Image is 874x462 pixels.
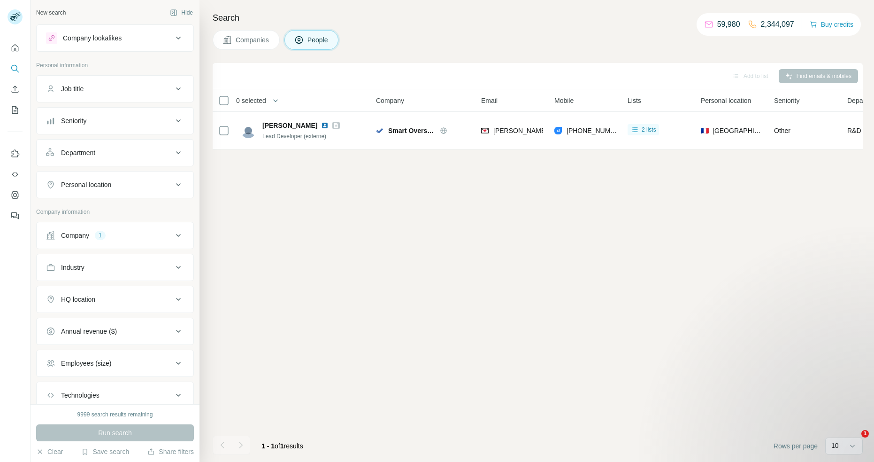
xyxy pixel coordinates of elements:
p: 2,344,097 [761,19,794,30]
button: Job title [37,78,193,100]
button: Buy credits [810,18,853,31]
button: Annual revenue ($) [37,320,193,343]
span: Seniority [774,96,799,105]
div: Annual revenue ($) [61,327,117,336]
button: Seniority [37,110,193,132]
h4: Search [213,11,863,24]
span: Companies [236,35,270,45]
img: LinkedIn logo [321,122,329,129]
span: 1 [280,442,284,450]
span: Other [774,127,790,134]
button: Industry [37,256,193,279]
span: [PERSON_NAME] [262,121,317,130]
button: Feedback [8,207,23,224]
span: Email [481,96,498,105]
button: Department [37,141,193,164]
span: Company [376,96,404,105]
button: HQ location [37,288,193,311]
button: Company lookalikes [37,27,193,49]
img: provider datagma logo [554,126,562,135]
div: Company [61,231,89,240]
div: Industry [61,263,84,272]
iframe: Intercom live chat [842,430,865,453]
button: Company1 [37,224,193,247]
button: Employees (size) [37,352,193,375]
button: Search [8,60,23,77]
div: Personal location [61,180,111,189]
span: 2 lists [642,125,656,134]
span: Lead Developer (externe) [262,133,326,140]
div: HQ location [61,295,95,304]
div: Employees (size) [61,359,111,368]
div: 9999 search results remaining [77,410,153,419]
span: Smart Oversight [388,126,435,135]
button: Use Surfe on LinkedIn [8,145,23,162]
div: Department [61,148,95,157]
span: R&D [847,126,861,135]
img: provider findymail logo [481,126,489,135]
p: 59,980 [717,19,740,30]
p: Personal information [36,61,194,70]
span: [PHONE_NUMBER] [567,127,626,134]
button: Personal location [37,173,193,196]
button: My lists [8,102,23,118]
span: [GEOGRAPHIC_DATA] [713,126,763,135]
span: Rows per page [774,441,818,451]
button: Save search [81,447,129,456]
button: Use Surfe API [8,166,23,183]
button: Enrich CSV [8,81,23,98]
p: Company information [36,208,194,216]
span: Personal location [701,96,751,105]
button: Clear [36,447,63,456]
span: results [261,442,303,450]
div: Job title [61,84,84,94]
div: 1 [95,231,106,240]
button: Share filters [147,447,194,456]
span: [PERSON_NAME][EMAIL_ADDRESS][PERSON_NAME][DOMAIN_NAME] [493,127,713,134]
button: Quick start [8,39,23,56]
span: Lists [628,96,641,105]
button: Technologies [37,384,193,407]
img: Avatar [241,123,256,138]
button: Hide [163,6,199,20]
span: People [307,35,329,45]
span: 1 [861,430,869,438]
div: Company lookalikes [63,33,122,43]
span: 🇫🇷 [701,126,709,135]
span: 0 selected [236,96,266,105]
span: 1 - 1 [261,442,275,450]
div: Technologies [61,391,100,400]
p: 10 [831,441,839,450]
span: of [275,442,280,450]
button: Dashboard [8,187,23,204]
span: Mobile [554,96,574,105]
img: Logo of Smart Oversight [376,127,383,134]
div: New search [36,8,66,17]
div: Seniority [61,116,86,125]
